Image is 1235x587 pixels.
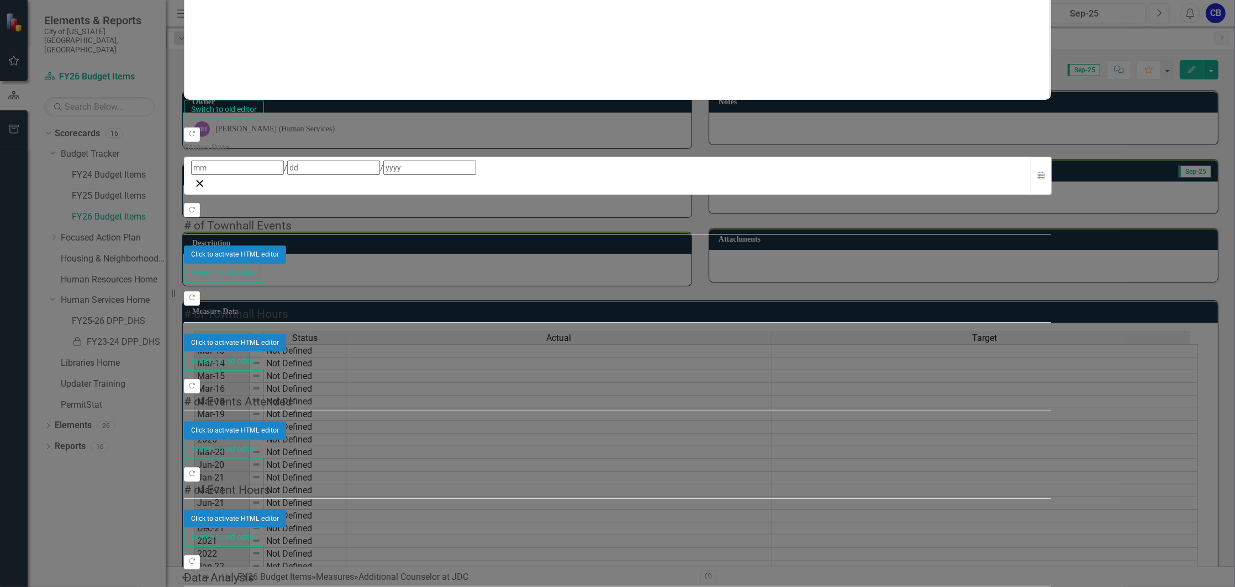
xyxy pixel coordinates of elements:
legend: Data Analysis [184,569,1051,586]
button: Switch to old editor [184,351,264,371]
button: Switch to old editor [184,527,264,547]
button: Switch to old editor [184,100,264,119]
legend: # of Townhall Events [184,217,1051,234]
button: Switch to old editor [184,440,264,459]
input: dd [287,161,380,175]
legend: # of Townhall Hours [184,306,1051,323]
legend: # of Events Attended [184,393,1051,410]
span: / [284,163,287,172]
input: mm [191,161,284,175]
div: Status Date [184,142,1051,154]
button: Click to activate HTML editor [184,510,286,527]
button: Click to activate HTML editor [184,334,286,351]
legend: # of Event Hours [184,482,1051,499]
button: Click to activate HTML editor [184,246,286,263]
button: Click to activate HTML editor [184,421,286,439]
button: Switch to old editor [184,264,264,283]
input: yyyy [383,161,476,175]
span: / [380,163,383,172]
